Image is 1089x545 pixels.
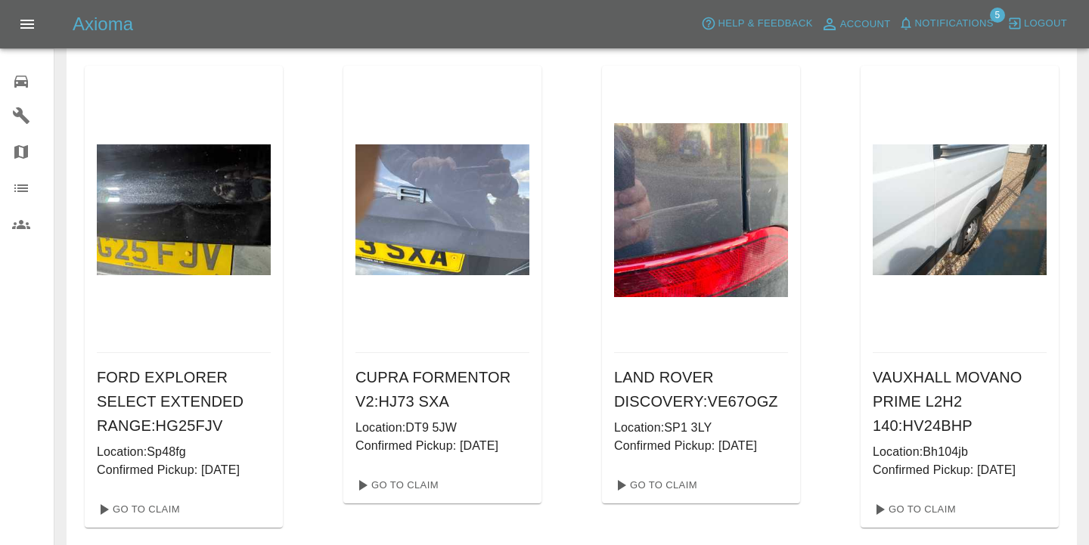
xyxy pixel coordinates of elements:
button: Logout [1004,12,1071,36]
a: Go To Claim [349,473,442,497]
p: Location: Bh104jb [873,443,1047,461]
h5: Axioma [73,12,133,36]
p: Confirmed Pickup: [DATE] [873,461,1047,479]
h6: FORD EXPLORER SELECT EXTENDED RANGE : HG25FJV [97,365,271,438]
a: Go To Claim [91,497,184,522]
p: Confirmed Pickup: [DATE] [355,437,529,455]
button: Open drawer [9,6,45,42]
span: 5 [990,8,1005,23]
p: Location: DT9 5JW [355,419,529,437]
button: Notifications [895,12,997,36]
p: Location: Sp48fg [97,443,271,461]
span: Logout [1024,15,1067,33]
h6: LAND ROVER DISCOVERY : VE67OGZ [614,365,788,413]
a: Go To Claim [867,497,960,522]
p: Confirmed Pickup: [DATE] [614,437,788,455]
span: Help & Feedback [718,15,812,33]
a: Account [817,12,895,36]
h6: VAUXHALL MOVANO PRIME L2H2 140 : HV24BHP [873,365,1047,438]
p: Location: SP1 3LY [614,419,788,437]
button: Help & Feedback [697,12,816,36]
a: Go To Claim [608,473,701,497]
p: Confirmed Pickup: [DATE] [97,461,271,479]
span: Notifications [915,15,994,33]
h6: CUPRA FORMENTOR V2 : HJ73 SXA [355,365,529,413]
span: Account [840,16,891,33]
